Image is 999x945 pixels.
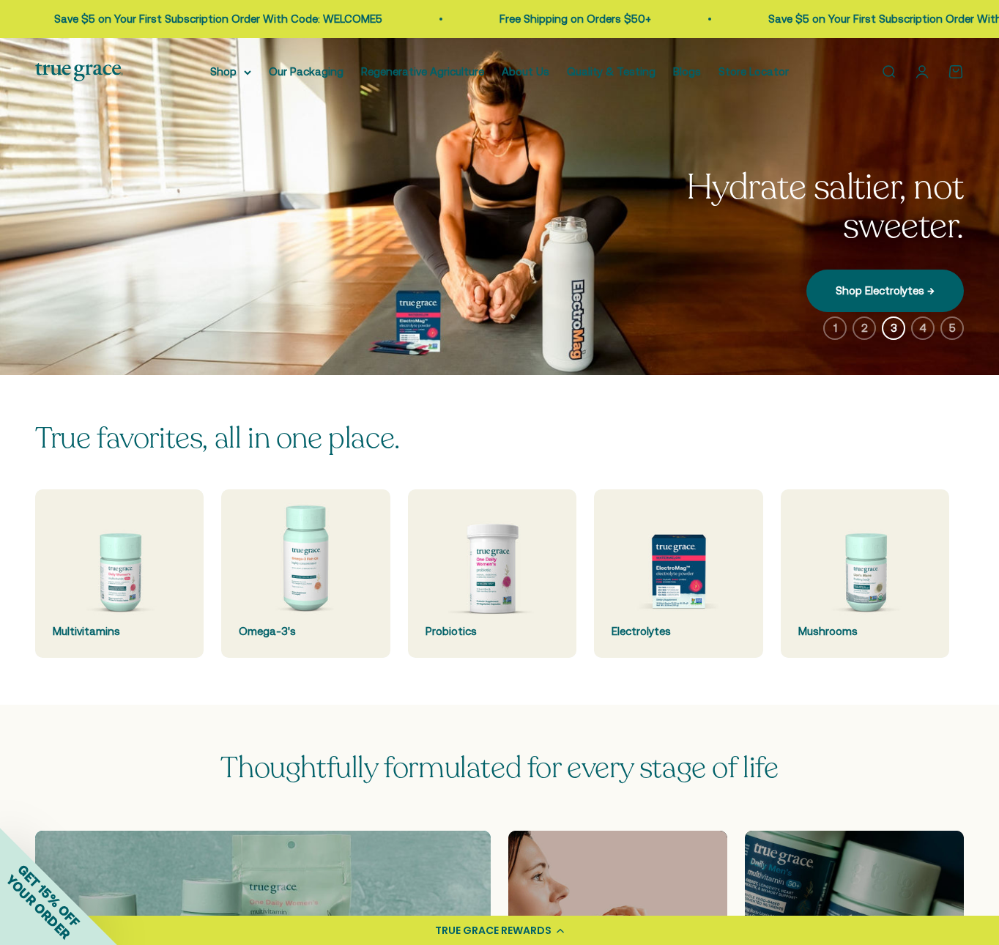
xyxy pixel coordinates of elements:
[220,748,778,787] span: Thoughtfully formulated for every stage of life
[686,163,964,250] split-lines: Hydrate saltier, not sweeter.
[35,418,400,458] split-lines: True favorites, all in one place.
[435,923,552,938] div: TRUE GRACE REWARDS
[911,316,935,340] button: 4
[502,65,549,78] a: About Us
[567,65,656,78] a: Quality & Testing
[853,316,876,340] button: 2
[210,63,251,81] summary: Shop
[239,623,372,640] div: Omega-3's
[940,316,964,340] button: 5
[798,623,932,640] div: Mushrooms
[823,316,847,340] button: 1
[718,65,789,78] a: Store Locator
[269,65,343,78] a: Our Packaging
[612,623,745,640] div: Electrolytes
[882,316,905,340] button: 3
[497,12,649,25] a: Free Shipping on Orders $50+
[35,489,204,658] a: Multivitamins
[426,623,559,640] div: Probiotics
[594,489,762,658] a: Electrolytes
[53,623,186,640] div: Multivitamins
[781,489,949,658] a: Mushrooms
[15,861,83,930] span: GET 15% OFF
[221,489,390,658] a: Omega-3's
[361,65,484,78] a: Regenerative Agriculture
[52,10,380,28] p: Save $5 on Your First Subscription Order With Code: WELCOME5
[673,65,701,78] a: Blogs
[806,270,964,312] a: Shop Electrolytes →
[408,489,576,658] a: Probiotics
[3,872,73,942] span: YOUR ORDER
